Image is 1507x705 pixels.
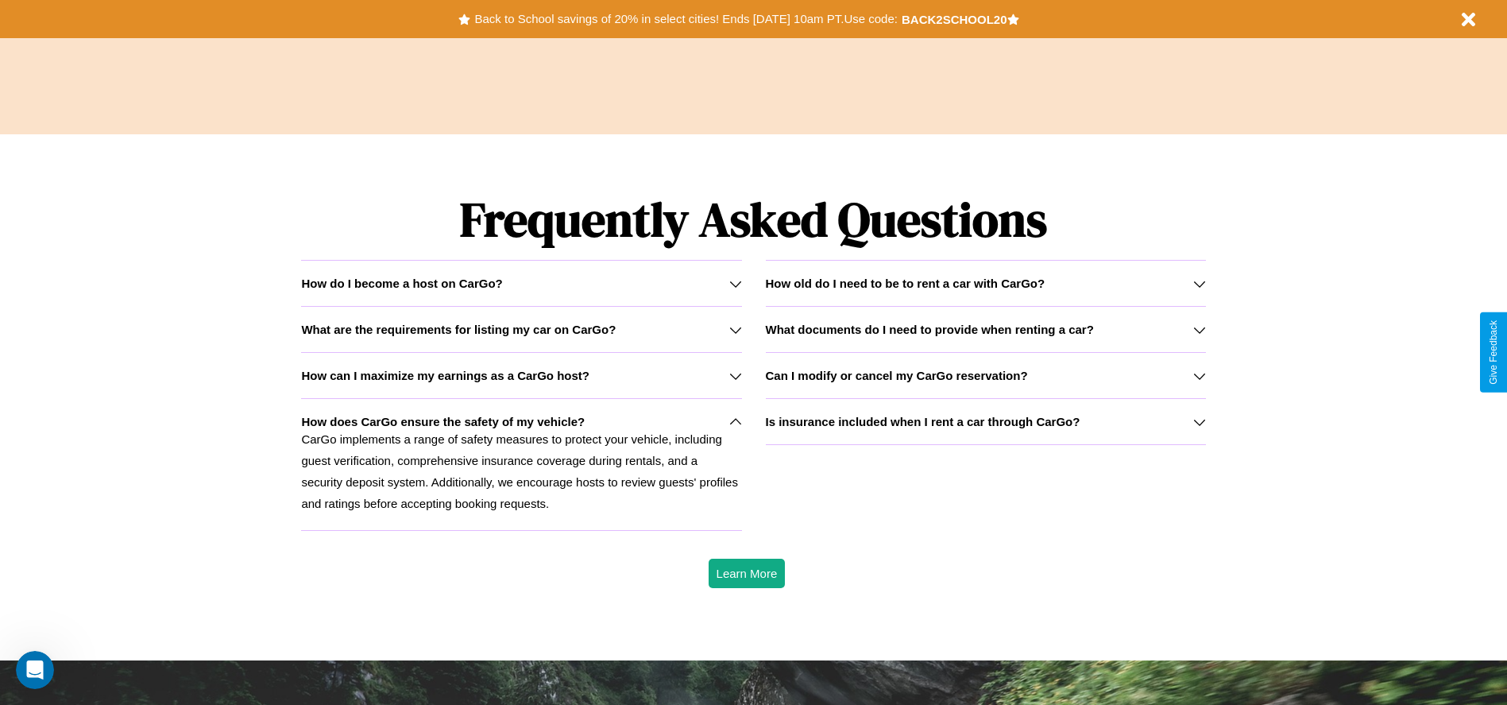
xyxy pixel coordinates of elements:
p: CarGo implements a range of safety measures to protect your vehicle, including guest verification... [301,428,741,514]
h3: How old do I need to be to rent a car with CarGo? [766,277,1045,290]
h1: Frequently Asked Questions [301,179,1205,260]
b: BACK2SCHOOL20 [902,13,1007,26]
h3: What are the requirements for listing my car on CarGo? [301,323,616,336]
div: Give Feedback [1488,320,1499,385]
h3: What documents do I need to provide when renting a car? [766,323,1094,336]
h3: How do I become a host on CarGo? [301,277,502,290]
h3: How does CarGo ensure the safety of my vehicle? [301,415,585,428]
h3: How can I maximize my earnings as a CarGo host? [301,369,589,382]
h3: Can I modify or cancel my CarGo reservation? [766,369,1028,382]
button: Learn More [709,559,786,588]
button: Back to School savings of 20% in select cities! Ends [DATE] 10am PT.Use code: [470,8,901,30]
iframe: Intercom live chat [16,651,54,689]
h3: Is insurance included when I rent a car through CarGo? [766,415,1080,428]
